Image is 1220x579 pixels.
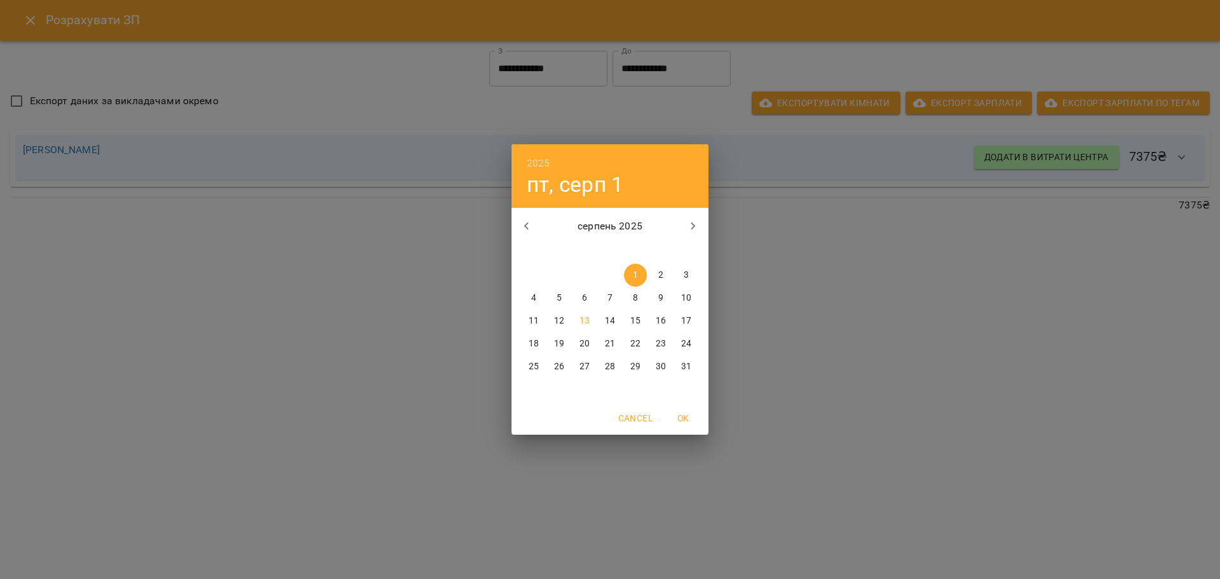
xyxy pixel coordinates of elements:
[630,337,640,350] p: 22
[599,355,621,378] button: 28
[624,355,647,378] button: 29
[548,287,571,310] button: 5
[599,287,621,310] button: 7
[522,310,545,332] button: 11
[548,245,571,257] span: вт
[624,245,647,257] span: пт
[649,287,672,310] button: 9
[529,360,539,373] p: 25
[684,269,689,282] p: 3
[554,315,564,327] p: 12
[656,360,666,373] p: 30
[529,337,539,350] p: 18
[527,172,623,198] button: пт, серп 1
[675,355,698,378] button: 31
[675,310,698,332] button: 17
[668,411,698,426] span: OK
[656,315,666,327] p: 16
[599,310,621,332] button: 14
[573,310,596,332] button: 13
[681,360,691,373] p: 31
[542,219,679,234] p: серпень 2025
[548,310,571,332] button: 12
[599,245,621,257] span: чт
[624,310,647,332] button: 15
[675,264,698,287] button: 3
[630,315,640,327] p: 15
[554,360,564,373] p: 26
[573,332,596,355] button: 20
[605,337,615,350] p: 21
[529,315,539,327] p: 11
[649,245,672,257] span: сб
[618,411,653,426] span: Cancel
[613,407,658,430] button: Cancel
[579,315,590,327] p: 13
[649,310,672,332] button: 16
[681,337,691,350] p: 24
[675,245,698,257] span: нд
[548,332,571,355] button: 19
[649,355,672,378] button: 30
[522,245,545,257] span: пн
[624,287,647,310] button: 8
[607,292,613,304] p: 7
[630,360,640,373] p: 29
[599,332,621,355] button: 21
[681,315,691,327] p: 17
[573,245,596,257] span: ср
[633,269,638,282] p: 1
[624,264,647,287] button: 1
[579,337,590,350] p: 20
[658,269,663,282] p: 2
[681,292,691,304] p: 10
[605,315,615,327] p: 14
[649,332,672,355] button: 23
[624,332,647,355] button: 22
[522,332,545,355] button: 18
[522,287,545,310] button: 4
[675,332,698,355] button: 24
[658,292,663,304] p: 9
[522,355,545,378] button: 25
[649,264,672,287] button: 2
[573,355,596,378] button: 27
[663,407,703,430] button: OK
[675,287,698,310] button: 10
[531,292,536,304] p: 4
[605,360,615,373] p: 28
[573,287,596,310] button: 6
[557,292,562,304] p: 5
[656,337,666,350] p: 23
[579,360,590,373] p: 27
[527,154,550,172] button: 2025
[633,292,638,304] p: 8
[554,337,564,350] p: 19
[548,355,571,378] button: 26
[582,292,587,304] p: 6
